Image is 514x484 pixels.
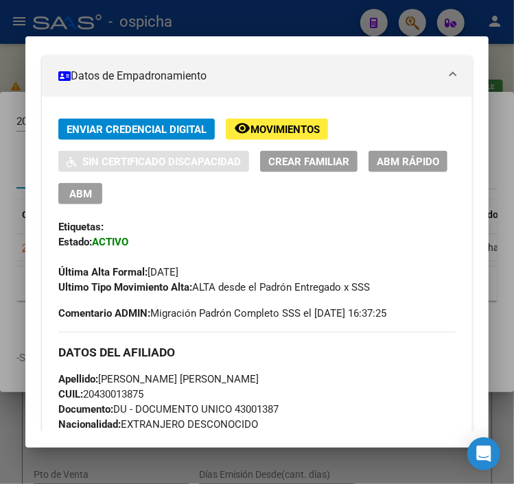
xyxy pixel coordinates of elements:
span: ABM Rápido [377,156,439,168]
strong: Nacionalidad: [58,418,121,431]
span: EXTRANJERO DESCONOCIDO [58,418,258,431]
button: Crear Familiar [260,151,358,172]
mat-expansion-panel-header: Datos de Empadronamiento [42,56,471,97]
strong: Última Alta Formal: [58,266,148,278]
h3: DATOS DEL AFILIADO [58,345,455,360]
span: [DATE] [58,266,178,278]
button: Sin Certificado Discapacidad [58,151,249,172]
strong: Documento: [58,403,113,415]
strong: Estado: [58,236,92,248]
strong: ACTIVO [92,236,128,248]
strong: Comentario ADMIN: [58,307,150,319]
button: ABM [58,183,102,204]
span: 20430013875 [58,388,143,400]
strong: Ultimo Tipo Movimiento Alta: [58,281,192,293]
strong: Etiquetas: [58,221,104,233]
span: DU - DOCUMENTO UNICO 43001387 [58,403,279,415]
span: Crear Familiar [268,156,349,168]
button: ABM Rápido [369,151,447,172]
span: Sin Certificado Discapacidad [82,156,241,168]
strong: CUIL: [58,388,83,400]
span: Enviar Credencial Digital [67,123,207,136]
span: Migración Padrón Completo SSS el [DATE] 16:37:25 [58,306,386,321]
button: Enviar Credencial Digital [58,119,215,140]
div: Open Intercom Messenger [467,437,500,470]
span: Movimientos [250,123,320,136]
button: Movimientos [226,119,328,140]
strong: Apellido: [58,373,98,385]
mat-icon: remove_red_eye [234,120,250,136]
mat-panel-title: Datos de Empadronamiento [58,68,439,84]
span: ALTA desde el Padrón Entregado x SSS [58,281,370,293]
span: ABM [69,188,92,200]
span: [PERSON_NAME] [PERSON_NAME] [58,373,259,385]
